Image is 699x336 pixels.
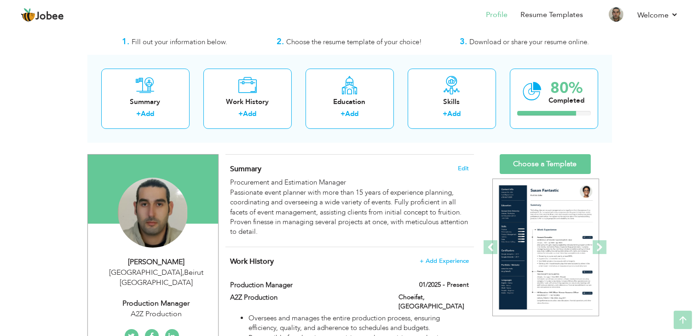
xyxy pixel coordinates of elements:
div: Education [313,97,387,107]
span: Choose the resume template of your choice! [287,37,422,46]
div: Production Manager [95,298,218,309]
h4: Adding a summary is a quick and easy way to highlight your experience and interests. [230,164,468,174]
a: Add [345,109,358,118]
a: Jobee [21,8,64,23]
a: Profile [486,10,508,20]
span: Work History [230,256,274,266]
label: + [136,109,141,119]
span: + Add Experience [420,258,469,264]
a: Add [243,109,256,118]
img: Toufic Kamand [118,178,188,248]
div: 80% [549,81,585,96]
label: 01/2025 - Present [419,280,469,290]
div: Completed [549,96,585,105]
label: + [341,109,345,119]
a: Choose a Template [500,154,591,174]
div: A2Z Production [95,309,218,319]
a: Welcome [637,10,678,21]
img: Profile Img [609,7,624,22]
div: Skills [415,97,489,107]
span: Fill out your information below. [132,37,227,46]
div: Procurement and Estimation Manager Passionate event planner with more than 15 years of experience... [230,178,468,237]
span: Download or share your resume online. [469,37,589,46]
li: Oversees and manages the entire production process, ensuring efficiency, quality, and adherence t... [248,313,468,333]
a: Resume Templates [520,10,583,20]
div: [GEOGRAPHIC_DATA] Beirut [GEOGRAPHIC_DATA] [95,267,218,289]
span: Jobee [35,12,64,22]
span: Summary [230,164,261,174]
div: [PERSON_NAME] [95,257,218,267]
label: A2Z Production [230,293,385,302]
label: + [443,109,447,119]
div: Work History [211,97,284,107]
div: Summary [109,97,182,107]
h3: Welcome to the Jobee Profile Builder! [87,22,612,31]
strong: 3. [460,36,467,47]
label: Production Manager [230,280,385,290]
h4: This helps to show the companies you have worked for. [230,257,468,266]
a: Add [141,109,154,118]
label: + [238,109,243,119]
span: Edit [458,165,469,172]
label: Choeifat, [GEOGRAPHIC_DATA] [399,293,469,311]
strong: 2. [277,36,284,47]
strong: 1. [122,36,129,47]
span: , [182,267,184,278]
img: jobee.io [21,8,35,23]
a: Add [447,109,461,118]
